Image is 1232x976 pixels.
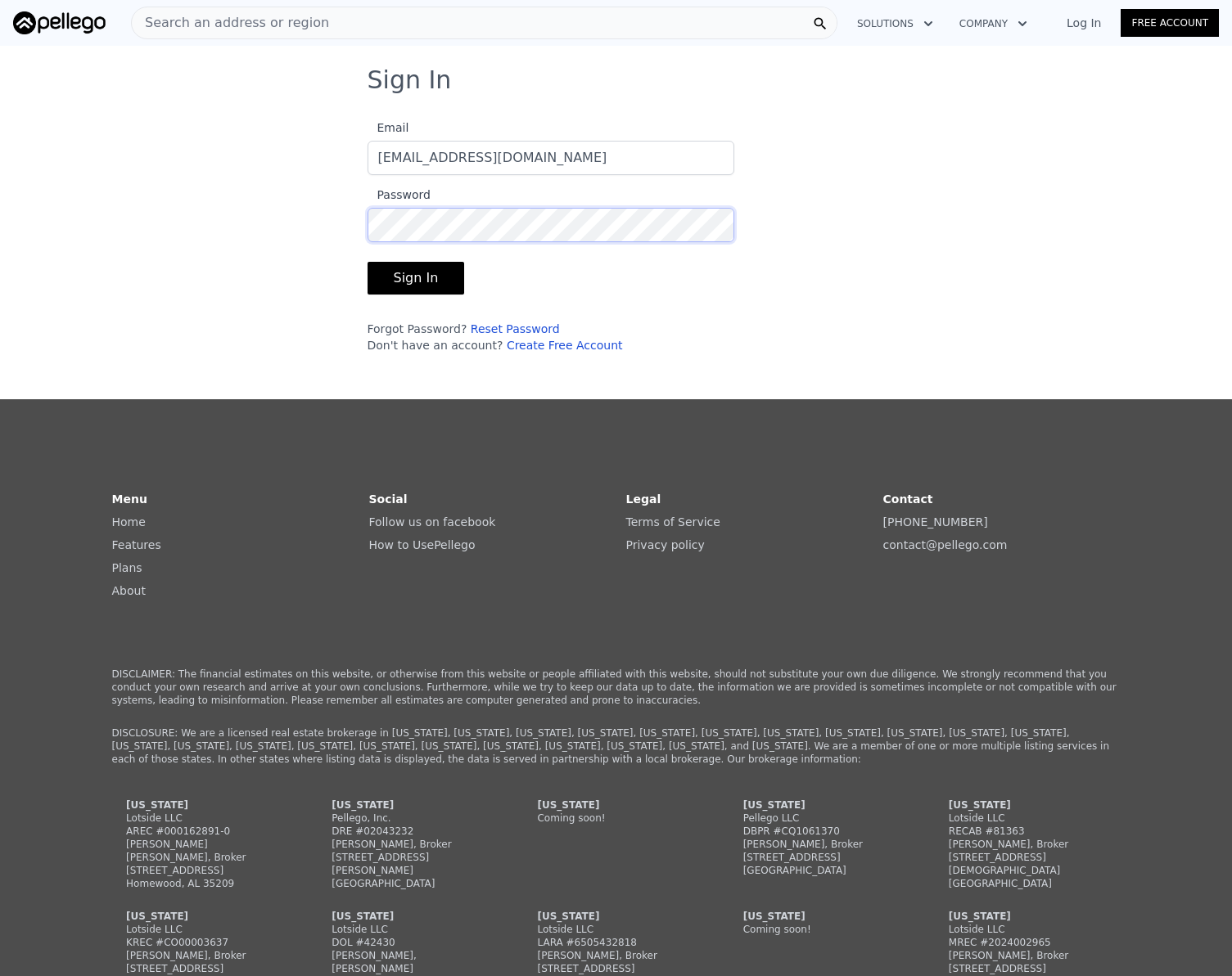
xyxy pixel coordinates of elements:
[537,936,694,949] div: LARA #6505432818
[332,949,489,975] div: [PERSON_NAME], [PERSON_NAME]
[369,515,496,528] a: Follow us on facebook
[949,877,1106,890] div: [GEOGRAPHIC_DATA]
[949,923,1106,936] div: Lotside LLC
[369,538,476,551] a: How to UsePellego
[126,838,283,864] div: [PERSON_NAME] [PERSON_NAME], Broker
[844,9,946,38] button: Solutions
[949,825,1106,838] div: RECAB #81363
[369,492,408,506] strong: Social
[471,322,560,335] a: Reset Password
[112,584,146,597] a: About
[537,910,694,923] div: [US_STATE]
[743,923,900,936] div: Coming soon!
[626,515,720,528] a: Terms of Service
[112,726,1121,766] p: DISCLOSURE: We are a licensed real estate brokerage in [US_STATE], [US_STATE], [US_STATE], [US_ST...
[126,949,283,962] div: [PERSON_NAME], Broker
[332,851,489,877] div: [STREET_ADDRESS][PERSON_NAME]
[332,877,489,890] div: [GEOGRAPHIC_DATA]
[743,798,900,812] div: [US_STATE]
[126,825,283,838] div: AREC #000162891-0
[1121,9,1219,37] a: Free Account
[949,936,1106,949] div: MREC #2024002965
[126,877,283,890] div: Homewood, AL 35209
[132,13,329,33] span: Search an address or region
[126,962,283,975] div: [STREET_ADDRESS]
[126,923,283,936] div: Lotside LLC
[368,321,734,353] div: Forgot Password? Don't have an account?
[949,949,1106,962] div: [PERSON_NAME], Broker
[1047,15,1121,31] a: Log In
[537,949,694,962] div: [PERSON_NAME], Broker
[883,538,1008,551] a: contact@pellego.com
[537,962,694,975] div: [STREET_ADDRESS]
[13,11,106,34] img: Pellego
[949,798,1106,812] div: [US_STATE]
[332,910,489,923] div: [US_STATE]
[368,141,734,175] input: Email
[537,923,694,936] div: Lotside LLC
[368,262,465,295] button: Sign In
[743,851,900,864] div: [STREET_ADDRESS]
[537,798,694,812] div: [US_STATE]
[743,910,900,923] div: [US_STATE]
[949,851,1106,877] div: [STREET_ADDRESS][DEMOGRAPHIC_DATA]
[126,864,283,877] div: [STREET_ADDRESS]
[112,515,146,528] a: Home
[332,812,489,825] div: Pellego, Inc.
[507,339,623,352] a: Create Free Account
[743,838,900,851] div: [PERSON_NAME], Broker
[126,936,283,949] div: KREC #CO00003637
[537,812,694,825] div: Coming soon!
[949,838,1106,851] div: [PERSON_NAME], Broker
[368,65,865,95] h3: Sign In
[626,492,661,506] strong: Legal
[946,9,1040,38] button: Company
[883,492,933,506] strong: Contact
[949,812,1106,825] div: Lotside LLC
[743,812,900,825] div: Pellego LLC
[126,798,283,812] div: [US_STATE]
[112,538,161,551] a: Features
[112,668,1121,707] p: DISCLAIMER: The financial estimates on this website, or otherwise from this website or people aff...
[368,188,431,201] span: Password
[332,825,489,838] div: DRE #02043232
[126,812,283,825] div: Lotside LLC
[883,515,988,528] a: [PHONE_NUMBER]
[626,538,705,551] a: Privacy policy
[332,838,489,851] div: [PERSON_NAME], Broker
[112,492,147,506] strong: Menu
[332,936,489,949] div: DOL #42430
[332,923,489,936] div: Lotside LLC
[743,864,900,877] div: [GEOGRAPHIC_DATA]
[368,208,734,242] input: Password
[332,798,489,812] div: [US_STATE]
[949,910,1106,923] div: [US_STATE]
[126,910,283,923] div: [US_STATE]
[112,561,142,574] a: Plans
[368,121,409,134] span: Email
[743,825,900,838] div: DBPR #CQ1061370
